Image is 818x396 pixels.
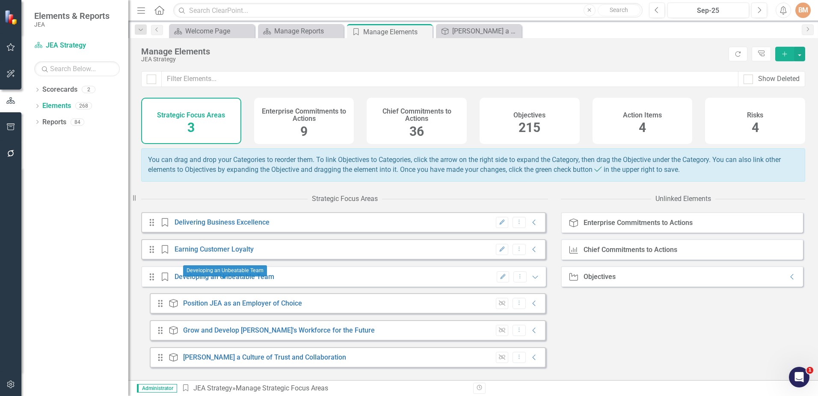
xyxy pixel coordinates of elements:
[141,148,805,182] div: You can drag and drop your Categories to reorder them. To link Objectives to Categories, click th...
[4,9,20,25] img: ClearPoint Strategy
[75,102,92,110] div: 268
[157,111,225,119] h4: Strategic Focus Areas
[161,71,738,87] input: Filter Elements...
[667,3,749,18] button: Sep-25
[175,273,274,281] a: Developing an Unbeatable Team
[409,124,424,139] span: 36
[193,384,232,392] a: JEA Strategy
[183,299,302,307] a: Position JEA as an Employer of Choice
[639,120,646,135] span: 4
[183,353,346,361] a: [PERSON_NAME] a Culture of Trust and Collaboration
[747,111,763,119] h4: Risks
[141,56,724,63] div: JEA Strategy
[34,41,120,51] a: JEA Strategy
[274,26,341,36] div: Manage Reports
[42,101,71,111] a: Elements
[259,108,349,123] h4: Enterprise Commitments to Actions
[173,3,643,18] input: Search ClearPoint...
[34,11,110,21] span: Elements & Reports
[610,6,628,13] span: Search
[789,367,809,387] iframe: Intercom live chat
[438,26,519,36] a: [PERSON_NAME] a Culture of Trust and Collaboration
[623,111,662,119] h4: Action Items
[137,384,177,393] span: Administrator
[598,4,640,16] button: Search
[34,21,110,28] small: JEA
[584,246,677,254] div: Chief Commitments to Actions
[584,273,616,281] div: Objectives
[452,26,519,36] div: [PERSON_NAME] a Culture of Trust and Collaboration
[372,108,462,123] h4: Chief Commitments to Actions
[82,86,95,93] div: 2
[795,3,811,18] button: BM
[260,26,341,36] a: Manage Reports
[670,6,746,16] div: Sep-25
[758,74,800,84] div: Show Deleted
[584,219,693,227] div: Enterprise Commitments to Actions
[513,111,545,119] h4: Objectives
[181,384,467,393] div: » Manage Strategic Focus Areas
[300,124,308,139] span: 9
[34,61,120,76] input: Search Below...
[519,120,540,135] span: 215
[71,118,84,126] div: 84
[655,194,711,204] div: Unlinked Elements
[171,26,252,36] a: Welcome Page
[42,85,77,95] a: Scorecards
[183,265,267,276] div: Developing an Unbeatable Team
[806,367,813,374] span: 1
[183,326,375,334] a: Grow and Develop [PERSON_NAME]'s Workforce for the Future
[187,120,195,135] span: 3
[42,117,66,127] a: Reports
[752,120,759,135] span: 4
[175,218,270,226] a: Delivering Business Excellence
[141,47,724,56] div: Manage Elements
[312,194,378,204] div: Strategic Focus Areas
[175,245,254,253] a: Earning Customer Loyalty
[185,26,252,36] div: Welcome Page
[363,27,430,37] div: Manage Elements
